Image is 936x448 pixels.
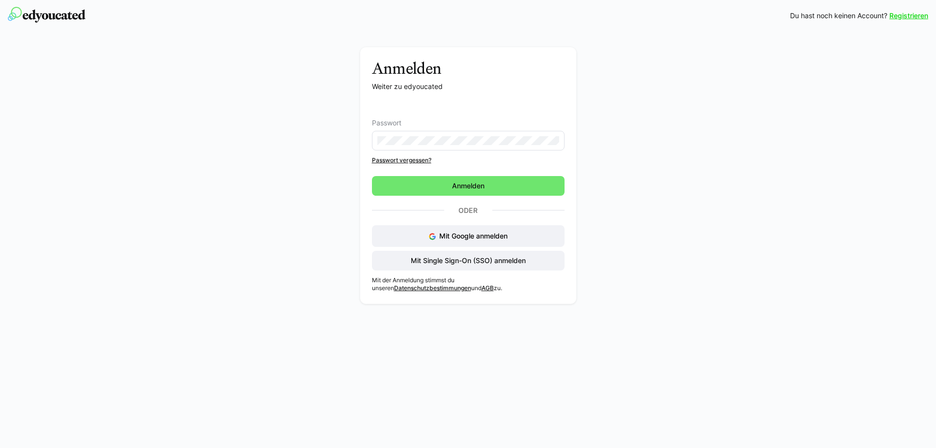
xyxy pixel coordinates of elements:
[394,284,471,292] a: Datenschutzbestimmungen
[372,82,565,91] p: Weiter zu edyoucated
[372,176,565,196] button: Anmelden
[8,7,85,23] img: edyoucated
[482,284,494,292] a: AGB
[372,119,401,127] span: Passwort
[451,181,486,191] span: Anmelden
[372,225,565,247] button: Mit Google anmelden
[409,256,527,266] span: Mit Single Sign-On (SSO) anmelden
[439,232,508,240] span: Mit Google anmelden
[372,276,565,292] p: Mit der Anmeldung stimmst du unseren und zu.
[372,251,565,270] button: Mit Single Sign-On (SSO) anmelden
[790,11,887,21] span: Du hast noch keinen Account?
[889,11,928,21] a: Registrieren
[372,59,565,78] h3: Anmelden
[444,204,492,217] p: Oder
[372,156,565,164] a: Passwort vergessen?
